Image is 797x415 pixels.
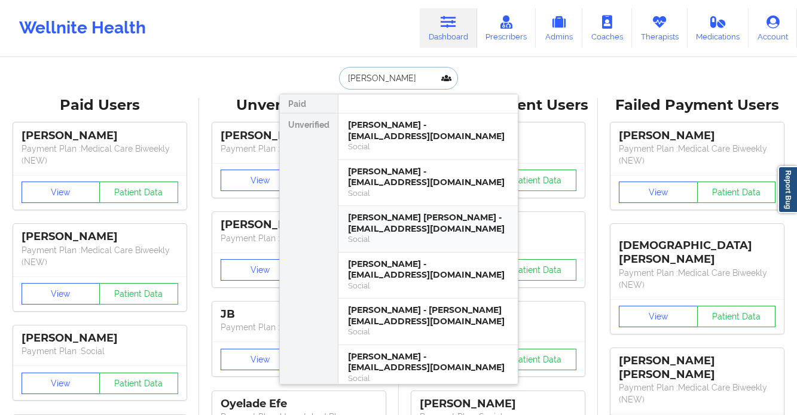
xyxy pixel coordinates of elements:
[619,267,775,291] p: Payment Plan : Medical Care Biweekly (NEW)
[22,182,100,203] button: View
[22,129,178,143] div: [PERSON_NAME]
[221,129,377,143] div: [PERSON_NAME]
[619,230,775,266] div: [DEMOGRAPHIC_DATA][PERSON_NAME]
[348,166,508,188] div: [PERSON_NAME] - [EMAIL_ADDRESS][DOMAIN_NAME]
[221,259,300,281] button: View
[99,373,178,394] button: Patient Data
[619,354,775,382] div: [PERSON_NAME] [PERSON_NAME]
[778,166,797,213] a: Report Bug
[619,382,775,405] p: Payment Plan : Medical Care Biweekly (NEW)
[221,218,377,232] div: [PERSON_NAME]
[221,232,377,244] p: Payment Plan : Unmatched Plan
[22,373,100,394] button: View
[619,129,775,143] div: [PERSON_NAME]
[22,230,178,244] div: [PERSON_NAME]
[477,8,536,48] a: Prescribers
[22,331,178,345] div: [PERSON_NAME]
[348,373,508,383] div: Social
[498,259,577,281] button: Patient Data
[697,182,776,203] button: Patient Data
[22,345,178,357] p: Payment Plan : Social
[606,96,789,115] div: Failed Payment Users
[536,8,582,48] a: Admins
[221,349,300,370] button: View
[632,8,688,48] a: Therapists
[348,281,508,291] div: Social
[221,170,300,191] button: View
[619,306,698,327] button: View
[221,143,377,155] p: Payment Plan : Unmatched Plan
[22,283,100,305] button: View
[749,8,797,48] a: Account
[498,349,577,370] button: Patient Data
[582,8,632,48] a: Coaches
[498,170,577,191] button: Patient Data
[348,234,508,244] div: Social
[221,308,377,321] div: JB
[348,142,508,152] div: Social
[22,244,178,268] p: Payment Plan : Medical Care Biweekly (NEW)
[207,96,390,115] div: Unverified Users
[8,96,191,115] div: Paid Users
[420,8,477,48] a: Dashboard
[619,182,698,203] button: View
[619,143,775,167] p: Payment Plan : Medical Care Biweekly (NEW)
[348,188,508,198] div: Social
[348,212,508,234] div: [PERSON_NAME] [PERSON_NAME] - [EMAIL_ADDRESS][DOMAIN_NAME]
[99,283,178,305] button: Patient Data
[348,327,508,337] div: Social
[348,119,508,142] div: [PERSON_NAME] - [EMAIL_ADDRESS][DOMAIN_NAME]
[221,397,377,411] div: Oyelade Efe
[348,305,508,327] div: [PERSON_NAME] - [PERSON_NAME][EMAIL_ADDRESS][DOMAIN_NAME]
[348,351,508,373] div: [PERSON_NAME] - [EMAIL_ADDRESS][DOMAIN_NAME]
[99,182,178,203] button: Patient Data
[221,321,377,333] p: Payment Plan : Unmatched Plan
[22,143,178,167] p: Payment Plan : Medical Care Biweekly (NEW)
[280,94,338,113] div: Paid
[420,397,576,411] div: [PERSON_NAME]
[348,259,508,281] div: [PERSON_NAME] - [EMAIL_ADDRESS][DOMAIN_NAME]
[688,8,749,48] a: Medications
[697,306,776,327] button: Patient Data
